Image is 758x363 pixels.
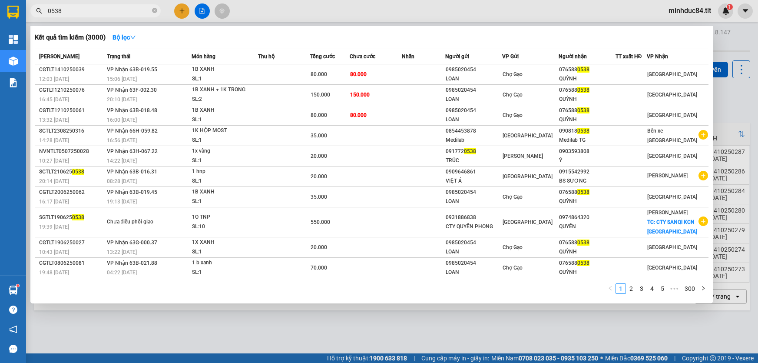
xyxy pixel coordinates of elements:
[559,65,615,74] div: 076588
[107,128,158,134] span: VP Nhận 66H-059.82
[192,106,257,115] div: 1B XANH
[446,259,501,268] div: 0985020454
[559,115,615,124] div: QUỲNH
[446,156,501,165] div: TRÚC
[577,260,589,266] span: 0538
[503,173,553,180] span: [GEOGRAPHIC_DATA]
[39,238,104,247] div: CGTLT1906250027
[311,71,327,77] span: 80.000
[9,78,18,87] img: solution-icon
[559,259,615,268] div: 076588
[503,194,523,200] span: Chợ Gạo
[559,86,615,95] div: 076588
[192,126,257,136] div: 1K HỘP MOST
[39,167,104,177] div: SGTLT210625
[616,283,626,294] li: 1
[17,284,19,287] sup: 1
[647,128,697,143] span: Bến xe [GEOGRAPHIC_DATA]
[311,219,330,225] span: 550.000
[48,6,150,16] input: Tìm tên, số ĐT hoặc mã đơn
[503,265,523,271] span: Chợ Gạo
[503,153,543,159] span: [PERSON_NAME]
[503,219,553,225] span: [GEOGRAPHIC_DATA]
[36,8,42,14] span: search
[559,213,615,222] div: 0974864320
[192,247,257,257] div: SL: 1
[698,216,708,226] span: plus-circle
[559,53,587,60] span: Người nhận
[698,283,708,294] li: Next Page
[107,178,137,184] span: 08:28 [DATE]
[446,188,501,197] div: 0985020454
[39,259,104,268] div: CGTLT0806250081
[350,92,370,98] span: 150.000
[647,194,697,200] span: [GEOGRAPHIC_DATA]
[647,219,697,235] span: TC: CTY SANQI KCN [GEOGRAPHIC_DATA]
[446,74,501,83] div: LOAN
[192,147,257,156] div: 1x vàng
[7,6,19,19] img: logo-vxr
[107,158,137,164] span: 14:22 [DATE]
[559,177,615,186] div: BS SƯƠNG
[616,284,626,293] a: 1
[192,258,257,268] div: 1 b xanh
[39,117,69,123] span: 13:32 [DATE]
[192,65,257,74] div: 1B XANH
[39,53,79,60] span: [PERSON_NAME]
[658,284,667,293] a: 5
[35,33,106,42] h3: Kết quả tìm kiếm ( 3000 )
[107,249,137,255] span: 13:22 [DATE]
[446,177,501,186] div: VIỆT Á
[192,177,257,186] div: SL: 1
[559,156,615,165] div: Ý
[577,128,589,134] span: 0538
[577,240,589,246] span: 0538
[113,34,136,41] strong: Bộ lọc
[647,71,697,77] span: [GEOGRAPHIC_DATA]
[503,71,523,77] span: Chợ Gạo
[107,240,157,246] span: VP Nhận 63G-000.37
[311,194,327,200] span: 35.000
[402,53,414,60] span: Nhãn
[636,283,647,294] li: 3
[559,167,615,177] div: 0915542992
[311,244,327,250] span: 20.000
[577,107,589,113] span: 0538
[107,189,157,195] span: VP Nhận 63B-019.45
[72,214,84,220] span: 0538
[577,67,589,73] span: 0538
[350,71,367,77] span: 80.000
[106,30,143,44] button: Bộ lọcdown
[258,53,275,60] span: Thu hộ
[698,130,708,140] span: plus-circle
[701,286,706,291] span: right
[39,106,104,115] div: CGTLT1210250061
[130,34,136,40] span: down
[559,136,615,145] div: Medilab TG
[446,268,501,277] div: LOAN
[39,188,104,197] div: CGTLT2006250062
[192,74,257,84] div: SL: 1
[446,197,501,206] div: LOAN
[311,92,330,98] span: 150.000
[9,345,17,353] span: message
[446,106,501,115] div: 0985020454
[559,238,615,247] div: 076588
[446,247,501,256] div: LOAN
[503,244,523,250] span: Chợ Gạo
[616,53,642,60] span: TT xuất HĐ
[107,53,130,60] span: Trạng thái
[192,53,215,60] span: Món hàng
[192,115,257,125] div: SL: 1
[446,95,501,104] div: LOAN
[503,92,523,98] span: Chợ Gạo
[192,136,257,145] div: SL: 1
[192,197,257,206] div: SL: 1
[39,199,69,205] span: 16:17 [DATE]
[107,169,157,175] span: VP Nhận 63B-016.31
[647,112,697,118] span: [GEOGRAPHIC_DATA]
[107,87,157,93] span: VP Nhận 63F-002.30
[446,222,501,231] div: CTY QUYỀN PHONG
[446,86,501,95] div: 0985020454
